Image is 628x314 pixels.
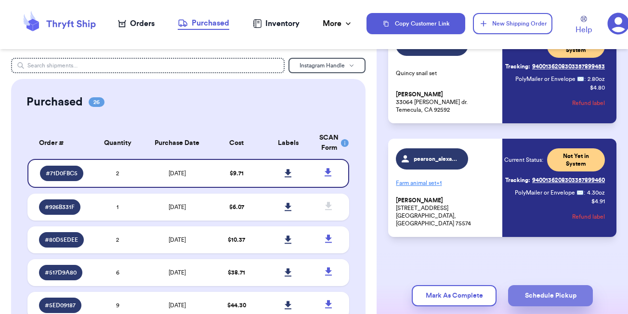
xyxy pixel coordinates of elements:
[11,58,284,73] input: Search shipments...
[396,69,497,77] p: Quincy snail set
[262,127,314,159] th: Labels
[300,63,345,68] span: Instagram Handle
[26,94,83,110] h2: Purchased
[169,270,186,275] span: [DATE]
[227,302,246,308] span: $ 44.30
[323,18,353,29] div: More
[92,127,144,159] th: Quantity
[229,204,244,210] span: $ 6.07
[396,91,443,98] span: [PERSON_NAME]
[288,58,366,73] button: Instagram Handle
[588,75,605,83] span: 2.80 oz
[253,18,300,29] a: Inventory
[228,237,245,243] span: $ 10.37
[414,155,459,163] span: pearson_alexandria
[504,156,543,164] span: Current Status:
[211,127,262,159] th: Cost
[508,285,593,306] button: Schedule Pickup
[144,127,211,159] th: Purchase Date
[515,190,584,196] span: PolyMailer or Envelope ✉️
[590,84,605,92] p: $ 4.80
[178,17,229,30] a: Purchased
[230,170,244,176] span: $ 9.71
[505,172,605,188] a: Tracking:9400136208303357899460
[591,197,605,205] p: $ 4.91
[89,97,105,107] span: 26
[396,197,443,204] span: [PERSON_NAME]
[45,269,77,276] span: # 517D9A80
[45,301,76,309] span: # 5ED09187
[572,206,605,227] button: Refund label
[117,204,118,210] span: 1
[584,189,585,196] span: :
[436,180,442,186] span: + 1
[45,236,78,244] span: # 80D5EDEE
[169,170,186,176] span: [DATE]
[515,76,584,82] span: PolyMailer or Envelope ✉️
[473,13,552,34] button: New Shipping Order
[505,176,530,184] span: Tracking:
[396,91,497,114] p: 33064 [PERSON_NAME] dr. Temecula, CA 92592
[576,24,592,36] span: Help
[584,75,586,83] span: :
[178,17,229,29] div: Purchased
[169,302,186,308] span: [DATE]
[366,13,465,34] button: Copy Customer Link
[576,16,592,36] a: Help
[319,133,337,153] div: SCAN Form
[46,170,78,177] span: # 71D0FBC5
[118,18,155,29] a: Orders
[116,237,119,243] span: 2
[587,189,605,196] span: 4.30 oz
[27,127,92,159] th: Order #
[116,170,119,176] span: 2
[116,302,119,308] span: 9
[169,204,186,210] span: [DATE]
[169,237,186,243] span: [DATE]
[505,63,530,70] span: Tracking:
[228,270,245,275] span: $ 38.71
[412,285,497,306] button: Mark As Complete
[505,59,605,74] a: Tracking:9400136208303357899453
[553,152,599,168] span: Not Yet in System
[45,203,75,211] span: # 926B331F
[116,270,119,275] span: 6
[572,92,605,114] button: Refund label
[396,196,497,227] p: [STREET_ADDRESS] [GEOGRAPHIC_DATA], [GEOGRAPHIC_DATA] 75574
[396,175,497,191] p: Farm animal set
